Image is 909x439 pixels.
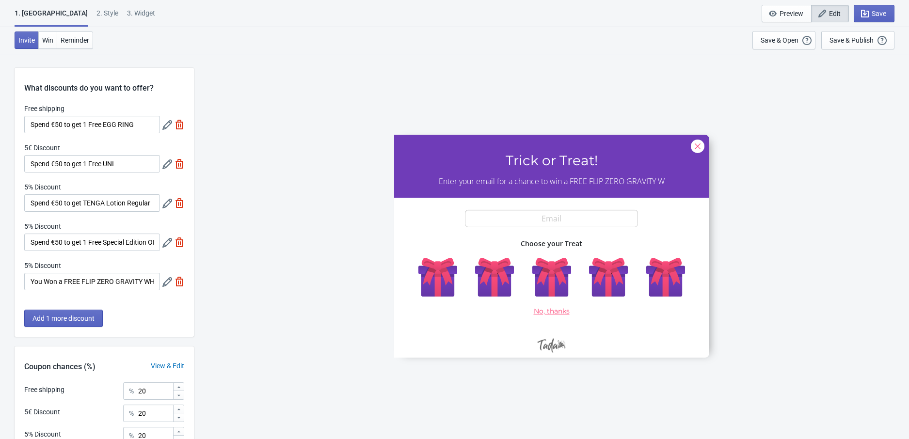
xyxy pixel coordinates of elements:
[32,314,95,322] span: Add 1 more discount
[18,36,35,44] span: Invite
[821,31,894,49] button: Save & Publish
[138,405,173,422] input: Chance
[24,182,61,192] label: 5% Discount
[761,36,798,44] div: Save & Open
[175,237,184,247] img: delete.svg
[24,221,61,231] label: 5% Discount
[129,385,134,397] div: %
[61,36,89,44] span: Reminder
[811,5,849,22] button: Edit
[38,31,57,49] button: Win
[24,143,60,153] label: 5€ Discount
[15,8,88,27] div: 1. [GEOGRAPHIC_DATA]
[15,31,39,49] button: Invite
[175,159,184,169] img: delete.svg
[42,36,53,44] span: Win
[141,361,194,371] div: View & Edit
[15,68,194,94] div: What discounts do you want to offer?
[829,10,841,17] span: Edit
[868,400,899,429] iframe: chat widget
[175,198,184,208] img: delete.svg
[24,261,61,270] label: 5% Discount
[175,120,184,129] img: delete.svg
[872,10,886,17] span: Save
[138,382,173,400] input: Chance
[15,361,105,373] div: Coupon chances (%)
[854,5,894,22] button: Save
[762,5,812,22] button: Preview
[57,31,93,49] button: Reminder
[24,407,60,417] div: 5€ Discount
[96,8,118,25] div: 2 . Style
[829,36,874,44] div: Save & Publish
[175,277,184,286] img: delete.svg
[752,31,815,49] button: Save & Open
[129,408,134,419] div: %
[24,310,103,327] button: Add 1 more discount
[780,10,803,17] span: Preview
[127,8,155,25] div: 3. Widget
[24,385,64,395] div: Free shipping
[24,104,64,113] label: Free shipping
